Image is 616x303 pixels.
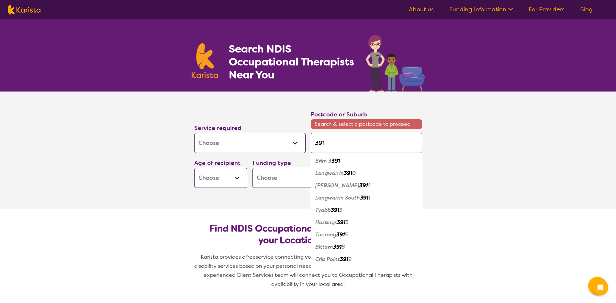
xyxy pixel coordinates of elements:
[315,157,331,164] em: Brim 3
[314,216,419,229] div: Hastings 3915
[315,243,333,250] em: Bittern
[199,223,417,246] h2: Find NDIS Occupational Therapists based on your Location & Needs
[336,231,345,238] em: 391
[311,111,367,118] label: Postcode or Suburb
[314,204,419,216] div: Tyabb 3913
[409,5,434,13] a: About us
[359,182,368,189] em: 391
[315,170,344,177] em: Langwarrin
[315,182,359,189] em: [PERSON_NAME]
[366,35,425,92] img: occupational-therapy
[314,192,419,204] div: Langwarrin South 3911
[333,243,342,250] em: 391
[344,268,353,275] em: 391
[352,170,356,177] em: 0
[360,194,368,201] em: 391
[580,5,593,13] a: Blog
[315,256,340,263] em: Crib Point
[529,5,565,13] a: For Providers
[315,194,360,201] em: Langwarrin South
[368,182,370,189] em: 1
[348,256,352,263] em: 9
[344,170,352,177] em: 391
[315,219,337,226] em: Hastings
[315,268,344,275] em: Pearcedale
[314,155,419,167] div: Brim 3391
[449,5,513,13] a: Funding Information
[315,207,331,213] em: Tyabb
[314,265,419,278] div: Pearcedale 3912
[8,5,40,15] img: Karista logo
[252,159,291,167] label: Funding type
[331,157,340,164] em: 391
[314,253,419,265] div: Crib Point 3919
[194,124,241,132] label: Service required
[194,159,241,167] label: Age of recipient
[353,268,356,275] em: 2
[245,254,256,260] span: free
[339,207,342,213] em: 3
[340,256,348,263] em: 391
[201,254,245,260] span: Karista provides a
[314,241,419,253] div: Bittern 3918
[342,243,345,250] em: 8
[331,207,339,213] em: 391
[345,231,348,238] em: 5
[588,277,606,295] button: Channel Menu
[194,254,423,287] span: service connecting you with Occupational Therapists and other disability services based on your p...
[314,167,419,179] div: Langwarrin 3910
[315,231,336,238] em: Tuerong
[192,43,218,78] img: Karista logo
[314,229,419,241] div: Tuerong 3915
[337,219,345,226] em: 391
[314,179,419,192] div: Baxter 3911
[311,133,422,153] input: Type
[311,119,422,129] span: Search & select a postcode to proceed
[345,219,349,226] em: 5
[229,42,355,81] h1: Search NDIS Occupational Therapists Near You
[368,194,370,201] em: 1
